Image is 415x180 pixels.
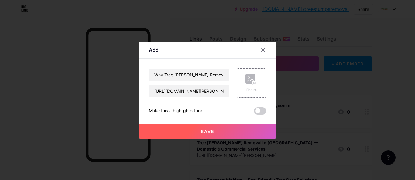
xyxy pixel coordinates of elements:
div: Make this a highlighted link [149,107,203,115]
input: URL [149,85,229,97]
div: Picture [245,88,258,92]
button: Save [139,124,276,139]
input: Title [149,69,229,81]
span: Save [201,129,214,134]
div: Add [149,46,159,54]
